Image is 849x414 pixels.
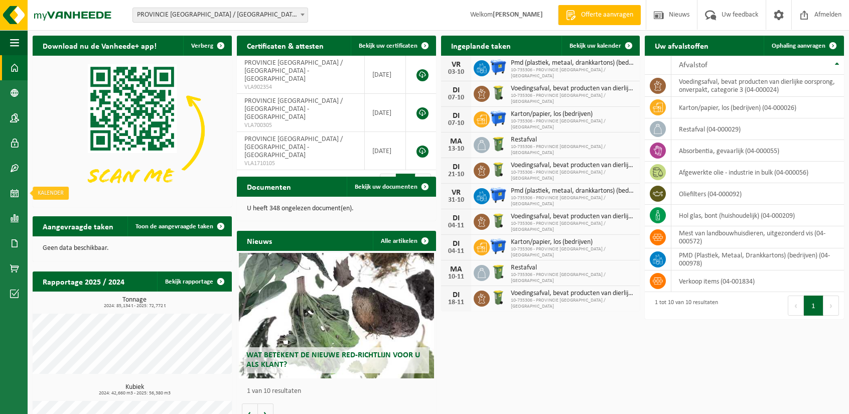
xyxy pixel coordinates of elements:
[347,177,435,197] a: Bekijk uw documenten
[772,43,825,49] span: Ophaling aanvragen
[191,43,213,49] span: Verberg
[365,132,406,170] td: [DATE]
[671,205,844,226] td: hol glas, bont (huishoudelijk) (04-000209)
[511,272,635,284] span: 10-735306 - PROVINCIE [GEOGRAPHIC_DATA] / [GEOGRAPHIC_DATA]
[359,43,417,49] span: Bekijk uw certificaten
[247,388,431,395] p: 1 van 10 resultaten
[511,59,635,67] span: Pmd (plastiek, metaal, drankkartons) (bedrijven)
[446,112,466,120] div: DI
[446,94,466,101] div: 07-10
[511,144,635,156] span: 10-735306 - PROVINCIE [GEOGRAPHIC_DATA] / [GEOGRAPHIC_DATA]
[446,299,466,306] div: 18-11
[511,264,635,272] span: Restafval
[671,140,844,162] td: absorbentia, gevaarlijk (04-000055)
[490,187,507,204] img: WB-1100-HPE-BE-01
[511,162,635,170] span: Voedingsafval, bevat producten van dierlijke oorsprong, onverpakt, categorie 3
[671,270,844,292] td: verkoop items (04-001834)
[671,226,844,248] td: mest van landbouwhuisdieren, uitgezonderd vis (04-000572)
[237,36,334,55] h2: Certificaten & attesten
[239,253,434,378] a: Wat betekent de nieuwe RED-richtlijn voor u als klant?
[511,93,635,105] span: 10-735306 - PROVINCIE [GEOGRAPHIC_DATA] / [GEOGRAPHIC_DATA]
[446,163,466,171] div: DI
[441,36,521,55] h2: Ingeplande taken
[135,223,213,230] span: Toon de aangevraagde taken
[671,97,844,118] td: karton/papier, los (bedrijven) (04-000026)
[244,83,357,91] span: VLA902354
[579,10,636,20] span: Offerte aanvragen
[671,248,844,270] td: PMD (Plastiek, Metaal, Drankkartons) (bedrijven) (04-000978)
[823,296,839,316] button: Next
[446,120,466,127] div: 07-10
[244,160,357,168] span: VLA1710105
[446,86,466,94] div: DI
[788,296,804,316] button: Previous
[511,67,635,79] span: 10-735306 - PROVINCIE [GEOGRAPHIC_DATA] / [GEOGRAPHIC_DATA]
[127,216,231,236] a: Toon de aangevraagde taken
[446,240,466,248] div: DI
[511,85,635,93] span: Voedingsafval, bevat producten van dierlijke oorsprong, onverpakt, categorie 3
[33,36,167,55] h2: Download nu de Vanheede+ app!
[511,195,635,207] span: 10-735306 - PROVINCIE [GEOGRAPHIC_DATA] / [GEOGRAPHIC_DATA]
[511,213,635,221] span: Voedingsafval, bevat producten van dierlijke oorsprong, onverpakt, categorie 3
[671,118,844,140] td: restafval (04-000029)
[671,183,844,205] td: oliefilters (04-000092)
[247,205,426,212] p: U heeft 348 ongelezen document(en).
[446,146,466,153] div: 13-10
[133,8,308,22] span: PROVINCIE OOST VLAANDEREN / BRIELMEERSEN - DEINZE
[365,94,406,132] td: [DATE]
[33,271,134,291] h2: Rapportage 2025 / 2024
[446,273,466,281] div: 10-11
[373,231,435,251] a: Alle artikelen
[355,184,417,190] span: Bekijk uw documenten
[490,263,507,281] img: WB-0240-HPE-GN-50
[511,187,635,195] span: Pmd (plastiek, metaal, drankkartons) (bedrijven)
[671,162,844,183] td: afgewerkte olie - industrie in bulk (04-000056)
[511,110,635,118] span: Karton/papier, los (bedrijven)
[446,197,466,204] div: 31-10
[351,36,435,56] a: Bekijk uw certificaten
[244,59,343,83] span: PROVINCIE [GEOGRAPHIC_DATA] / [GEOGRAPHIC_DATA] - [GEOGRAPHIC_DATA]
[804,296,823,316] button: 1
[365,56,406,94] td: [DATE]
[446,265,466,273] div: MA
[446,248,466,255] div: 04-11
[244,121,357,129] span: VLA700305
[511,170,635,182] span: 10-735306 - PROVINCIE [GEOGRAPHIC_DATA] / [GEOGRAPHIC_DATA]
[446,61,466,69] div: VR
[490,59,507,76] img: WB-1100-HPE-BE-01
[38,391,232,396] span: 2024: 42,660 m3 - 2025: 56,380 m3
[490,238,507,255] img: WB-1100-HPE-BE-01
[511,118,635,130] span: 10-735306 - PROVINCIE [GEOGRAPHIC_DATA] / [GEOGRAPHIC_DATA]
[645,36,719,55] h2: Uw afvalstoffen
[33,56,232,205] img: Download de VHEPlus App
[490,161,507,178] img: WB-0140-HPE-GN-50
[511,221,635,233] span: 10-735306 - PROVINCIE [GEOGRAPHIC_DATA] / [GEOGRAPHIC_DATA]
[446,214,466,222] div: DI
[446,222,466,229] div: 04-11
[244,135,343,159] span: PROVINCIE [GEOGRAPHIC_DATA] / [GEOGRAPHIC_DATA] - [GEOGRAPHIC_DATA]
[490,84,507,101] img: WB-0140-HPE-GN-50
[490,212,507,229] img: WB-0140-HPE-GN-50
[650,295,718,317] div: 1 tot 10 van 10 resultaten
[570,43,621,49] span: Bekijk uw kalender
[511,290,635,298] span: Voedingsafval, bevat producten van dierlijke oorsprong, onverpakt, categorie 3
[490,289,507,306] img: WB-0140-HPE-GN-50
[38,297,232,309] h3: Tonnage
[33,216,123,236] h2: Aangevraagde taken
[561,36,639,56] a: Bekijk uw kalender
[511,298,635,310] span: 10-735306 - PROVINCIE [GEOGRAPHIC_DATA] / [GEOGRAPHIC_DATA]
[679,61,707,69] span: Afvalstof
[671,75,844,97] td: voedingsafval, bevat producten van dierlijke oorsprong, onverpakt, categorie 3 (04-000024)
[446,171,466,178] div: 21-10
[446,189,466,197] div: VR
[246,351,420,369] span: Wat betekent de nieuwe RED-richtlijn voor u als klant?
[446,137,466,146] div: MA
[446,291,466,299] div: DI
[237,177,301,196] h2: Documenten
[244,97,343,121] span: PROVINCIE [GEOGRAPHIC_DATA] / [GEOGRAPHIC_DATA] - [GEOGRAPHIC_DATA]
[157,271,231,292] a: Bekijk rapportage
[446,69,466,76] div: 03-10
[38,384,232,396] h3: Kubiek
[490,110,507,127] img: WB-1100-HPE-BE-01
[43,245,222,252] p: Geen data beschikbaar.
